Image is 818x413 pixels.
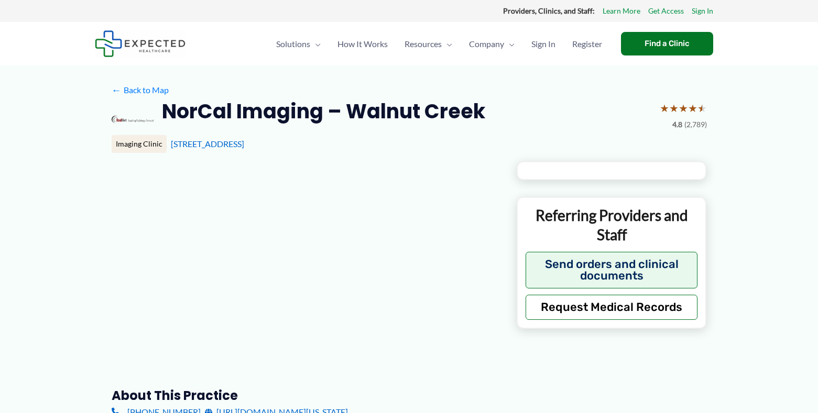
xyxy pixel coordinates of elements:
span: ★ [660,98,669,118]
h2: NorCal Imaging – Walnut Creek [162,98,485,124]
span: Solutions [276,26,310,62]
span: Menu Toggle [310,26,321,62]
span: Sign In [531,26,555,62]
a: [STREET_ADDRESS] [171,139,244,149]
span: Company [469,26,504,62]
nav: Primary Site Navigation [268,26,610,62]
span: ★ [679,98,688,118]
div: Imaging Clinic [112,135,167,153]
span: ← [112,85,122,95]
span: 4.8 [672,118,682,131]
a: Register [564,26,610,62]
a: ←Back to Map [112,82,169,98]
span: Resources [405,26,442,62]
a: Sign In [523,26,564,62]
a: Learn More [603,4,640,18]
span: ★ [669,98,679,118]
span: ★ [697,98,707,118]
span: Register [572,26,602,62]
span: How It Works [337,26,388,62]
span: (2,789) [684,118,707,131]
span: ★ [688,98,697,118]
h3: About this practice [112,387,500,404]
span: Menu Toggle [504,26,515,62]
a: CompanyMenu Toggle [461,26,523,62]
button: Request Medical Records [526,295,698,320]
a: Get Access [648,4,684,18]
a: How It Works [329,26,396,62]
a: SolutionsMenu Toggle [268,26,329,62]
img: Expected Healthcare Logo - side, dark font, small [95,30,186,57]
span: Menu Toggle [442,26,452,62]
a: ResourcesMenu Toggle [396,26,461,62]
a: Sign In [692,4,713,18]
button: Send orders and clinical documents [526,252,698,288]
strong: Providers, Clinics, and Staff: [503,6,595,15]
a: Find a Clinic [621,32,713,55]
p: Referring Providers and Staff [526,206,698,244]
